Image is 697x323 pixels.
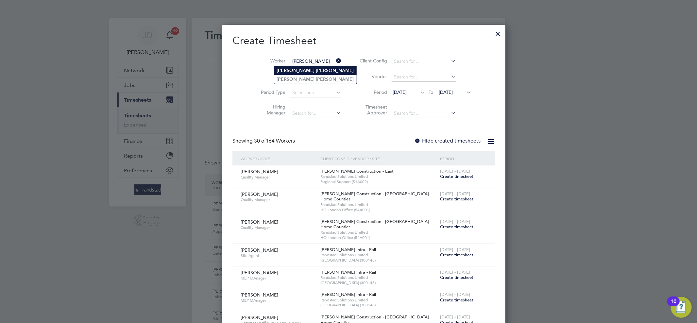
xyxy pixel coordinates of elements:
span: Quality Manager [241,175,315,180]
span: [PERSON_NAME] [241,219,278,225]
span: [DATE] - [DATE] [440,191,470,196]
span: Create timesheet [440,297,473,303]
input: Search for... [392,73,456,82]
span: MEP MAnager [241,276,315,281]
span: [DATE] - [DATE] [440,247,470,252]
span: Create timesheet [440,174,473,179]
span: [GEOGRAPHIC_DATA] (300148) [320,280,437,285]
b: [PERSON_NAME] [316,68,354,73]
label: Client Config [358,58,387,64]
span: [GEOGRAPHIC_DATA] (300148) [320,258,437,263]
label: Period [358,89,387,95]
span: [PERSON_NAME] [241,169,278,175]
span: Create timesheet [440,196,473,202]
span: [GEOGRAPHIC_DATA] (300148) [320,302,437,308]
span: Quality Manager [241,225,315,230]
b: [PERSON_NAME] [277,68,315,73]
span: HO London Office (54A001) [320,207,437,212]
span: Create timesheet [440,252,473,258]
span: Randstad Solutions Limited [320,275,437,280]
span: [DATE] - [DATE] [440,269,470,275]
input: Select one [290,88,341,97]
span: Regional Support (51A002) [320,179,437,184]
button: Open Resource Center, 10 new notifications [671,297,692,318]
span: [PERSON_NAME] Construction - [GEOGRAPHIC_DATA] Home Counties [320,219,429,230]
span: MEP MAnager [241,298,315,303]
span: [DATE] - [DATE] [440,292,470,297]
span: To [427,88,435,96]
span: HO London Office (54A001) [320,235,437,240]
div: Worker / Role [239,151,319,166]
span: 30 of [254,138,266,144]
span: [DATE] - [DATE] [440,314,470,320]
span: [PERSON_NAME] [241,292,278,298]
input: Search for... [392,109,456,118]
input: Search for... [392,57,456,66]
span: Randstad Solutions Limited [320,252,437,258]
span: Randstad Solutions Limited [320,174,437,179]
span: [PERSON_NAME] [241,247,278,253]
div: Client Config / Vendor / Site [319,151,438,166]
span: [PERSON_NAME] Infra - Rail [320,292,376,297]
div: Period [438,151,488,166]
span: [DATE] - [DATE] [440,168,470,174]
label: Site [256,74,285,79]
label: Hiring Manager [256,104,285,116]
span: Randstad Solutions Limited [320,230,437,235]
span: Create timesheet [440,275,473,280]
span: [PERSON_NAME] Infra - Rail [320,247,376,252]
span: [DATE] [439,89,453,95]
label: Worker [256,58,285,64]
span: [PERSON_NAME] [241,314,278,320]
label: Timesheet Approver [358,104,387,116]
div: Showing [232,138,296,144]
b: [PERSON_NAME] [277,76,315,82]
input: Search for... [290,109,341,118]
span: Randstad Solutions Limited [320,202,437,207]
label: Vendor [358,74,387,79]
span: [PERSON_NAME] Construction - East [320,168,394,174]
span: [PERSON_NAME] [241,191,278,197]
span: [PERSON_NAME] [241,270,278,276]
div: 10 [671,301,676,310]
span: Create timesheet [440,224,473,229]
span: 164 Workers [254,138,295,144]
span: Site Agent [241,253,315,258]
label: Period Type [256,89,285,95]
span: Quality Manager [241,197,315,202]
span: [PERSON_NAME] Infra - Rail [320,269,376,275]
span: [DATE] - [DATE] [440,219,470,224]
b: [PERSON_NAME] [316,76,354,82]
span: [PERSON_NAME] Construction - [GEOGRAPHIC_DATA] Home Counties [320,191,429,202]
h2: Create Timesheet [232,34,495,48]
label: Hide created timesheets [414,138,481,144]
input: Search for... [290,57,341,66]
span: [DATE] [393,89,407,95]
span: Randstad Solutions Limited [320,297,437,303]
